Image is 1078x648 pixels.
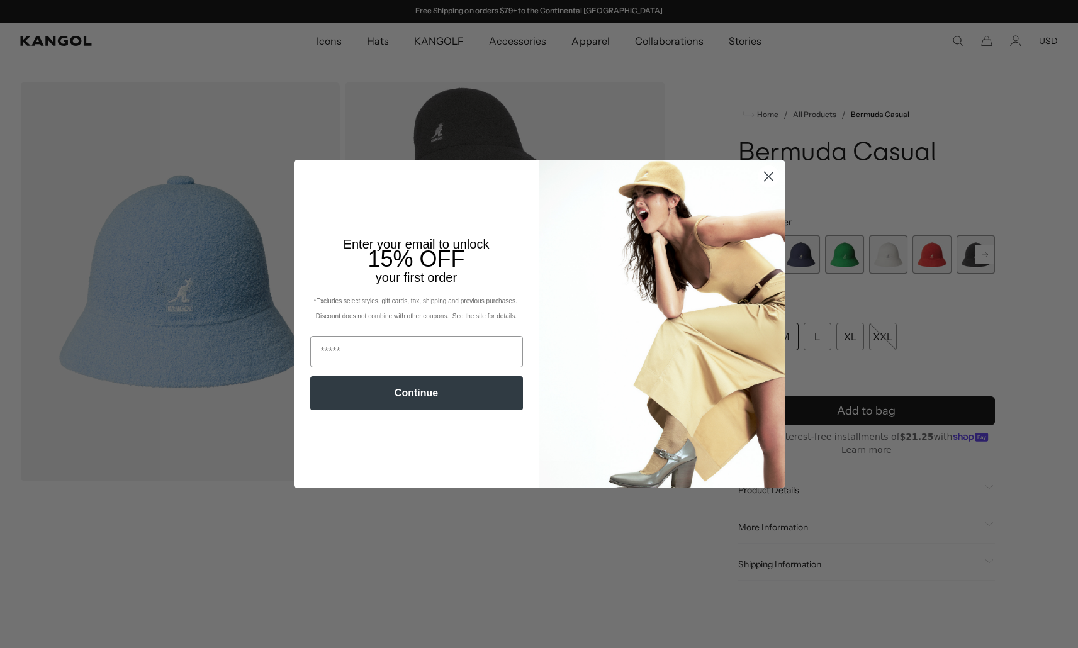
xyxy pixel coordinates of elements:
span: your first order [376,271,457,284]
input: Email [310,336,523,367]
button: Continue [310,376,523,410]
span: *Excludes select styles, gift cards, tax, shipping and previous purchases. Discount does not comb... [313,298,519,320]
span: Enter your email to unlock [344,237,490,251]
img: 93be19ad-e773-4382-80b9-c9d740c9197f.jpeg [539,160,785,488]
span: 15% OFF [368,246,464,272]
button: Close dialog [758,165,780,187]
